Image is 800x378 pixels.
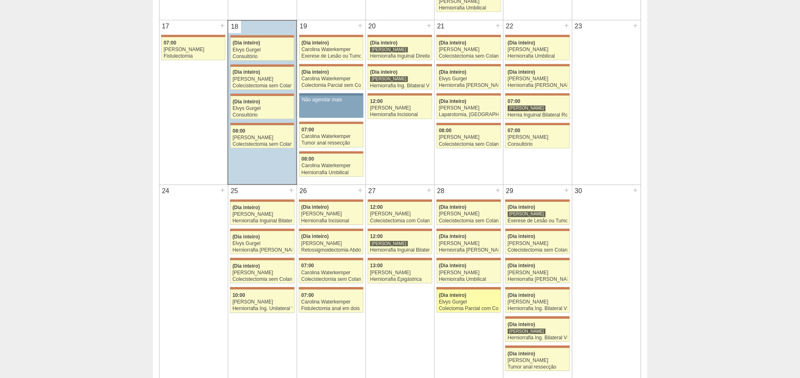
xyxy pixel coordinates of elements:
div: [PERSON_NAME] [232,270,292,275]
div: [PERSON_NAME] [370,47,408,53]
div: 23 [572,20,585,33]
span: (Dia inteiro) [508,204,535,210]
div: Colecistectomia sem Colangiografia VL [233,83,292,89]
div: Key: Maria Braido [368,199,432,202]
div: [PERSON_NAME] [508,241,568,246]
div: Consultório [508,142,568,147]
div: Herniorrafia Epigástrica [370,277,430,282]
div: Não agendar mais [302,97,361,103]
div: Colecistectomia sem Colangiografia VL [508,247,568,253]
div: Key: Maria Braido [230,123,294,125]
div: Herniorrafia [PERSON_NAME] [439,83,499,88]
div: [PERSON_NAME] [301,241,361,246]
a: (Dia inteiro) [PERSON_NAME] Herniorrafia [PERSON_NAME] [505,66,570,89]
div: [PERSON_NAME] [439,47,499,52]
span: (Dia inteiro) [233,69,260,75]
div: Herniorrafia Umbilical [439,5,499,11]
div: Elvys Gurgel [439,76,499,82]
a: 07:00 Carolina Waterkemper Tumor anal ressecção [299,124,364,147]
div: [PERSON_NAME] [301,211,361,217]
div: [PERSON_NAME] [439,135,499,140]
div: + [426,185,433,196]
span: (Dia inteiro) [508,292,535,298]
div: Exerese de Lesão ou Tumor de Pele [508,218,568,224]
a: (Dia inteiro) [PERSON_NAME] Exerese de Lesão ou Tumor de Pele [505,202,570,225]
span: (Dia inteiro) [508,322,535,327]
div: [PERSON_NAME] [370,240,408,247]
div: Herniorrafia Incisional [370,112,430,117]
a: 07:00 [PERSON_NAME] Consultório [505,125,570,148]
div: 17 [160,20,172,33]
span: (Dia inteiro) [508,69,535,75]
span: (Dia inteiro) [439,204,467,210]
a: (Dia inteiro) [PERSON_NAME] Colecistectomia sem Colangiografia VL [505,231,570,254]
div: Key: Maria Braido [436,93,501,96]
a: (Dia inteiro) [PERSON_NAME] Herniorrafia Umbilical [505,37,570,60]
div: Herniorrafia Inguinal Bilateral [232,218,292,224]
a: (Dia inteiro) [PERSON_NAME] Herniorrafia Inguinal Direita [368,37,432,60]
div: Fistulectomia [164,54,223,59]
div: [PERSON_NAME] [508,135,568,140]
span: 07:00 [508,98,521,104]
div: Key: Maria Braido [299,287,363,289]
div: Key: Maria Braido [299,151,364,154]
span: 08:00 [302,156,314,162]
div: [PERSON_NAME] [233,135,292,140]
a: Não agendar mais [299,96,364,118]
span: (Dia inteiro) [439,233,467,239]
div: Key: Maria Braido [299,258,363,260]
a: (Dia inteiro) [PERSON_NAME] Herniorrafia Inguinal Bilateral [230,202,294,225]
div: Key: Maria Braido [505,345,570,348]
a: (Dia inteiro) [PERSON_NAME] Laparotomia, [GEOGRAPHIC_DATA], Drenagem, Bridas [436,96,501,119]
div: Key: Maria Braido [505,199,570,202]
div: Herniorrafia [PERSON_NAME] [439,247,499,253]
div: Herniorrafia Ing. Bilateral VL [508,306,568,311]
div: Key: Maria Braido [436,258,501,260]
div: Colecistectomia sem Colangiografia VL [439,218,499,224]
div: Carolina Waterkemper [302,163,361,168]
div: Colecistectomia sem Colangiografia VL [301,277,361,282]
div: Colecistectomia sem Colangiografia [439,142,499,147]
div: Key: Maria Braido [436,64,501,66]
span: (Dia inteiro) [370,40,398,46]
div: Colecistectomia sem Colangiografia VL [232,277,292,282]
div: [PERSON_NAME] [370,76,408,82]
div: [PERSON_NAME] [439,105,499,111]
div: + [357,185,364,196]
div: [PERSON_NAME] [232,212,292,217]
span: (Dia inteiro) [439,263,467,268]
div: Key: Maria Braido [505,64,570,66]
span: (Dia inteiro) [233,99,260,105]
div: + [426,20,433,31]
div: [PERSON_NAME] [370,270,430,275]
div: Key: Maria Braido [436,287,501,289]
div: Herniorrafia Ing. Bilateral VL [508,335,568,341]
div: Key: Maria Braido [299,121,364,124]
div: [PERSON_NAME] [508,76,568,82]
div: Carolina Waterkemper [302,134,361,139]
div: [PERSON_NAME] [508,299,568,305]
div: 21 [435,20,448,33]
a: (Dia inteiro) [PERSON_NAME] Colecistectomia sem Colangiografia VL [436,202,501,225]
div: Elvys Gurgel [439,299,499,305]
a: 08:00 Carolina Waterkemper Herniorrafia Umbilical [299,154,364,177]
a: (Dia inteiro) [PERSON_NAME] Herniorrafia Ing. Bilateral VL [505,319,570,342]
a: (Dia inteiro) [PERSON_NAME] Herniorrafia Ing. Bilateral VL [368,66,432,89]
span: (Dia inteiro) [439,98,467,104]
div: + [288,185,295,196]
span: 07:00 [301,292,314,298]
div: Herniorrafia Inguinal Bilateral [370,247,430,253]
div: Herniorrafia Ing. Bilateral VL [370,83,430,89]
a: 13:00 [PERSON_NAME] Herniorrafia Epigástrica [368,260,432,283]
div: Colecistectomia sem Colangiografia VL [439,54,499,59]
div: Herniorrafia [PERSON_NAME] [508,277,568,282]
div: + [563,20,570,31]
div: Key: Maria Braido [230,64,294,67]
a: (Dia inteiro) Elvys Gurgel Consultório [230,37,294,61]
span: 12:00 [370,98,383,104]
div: Key: Maria Braido [505,93,570,96]
div: Key: Maria Braido [230,93,294,96]
div: Herniorrafia Umbilical [302,170,361,175]
div: [PERSON_NAME] [508,328,546,334]
a: (Dia inteiro) Elvys Gurgel Consultório [230,96,294,119]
